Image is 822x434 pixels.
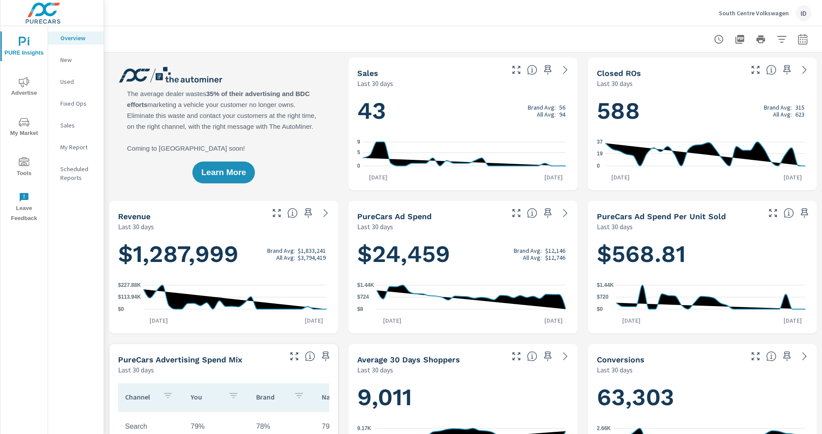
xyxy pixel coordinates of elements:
text: $1.44K [597,282,614,288]
p: [DATE] [377,316,408,325]
text: $720 [597,294,609,300]
p: Last 30 days [357,221,393,232]
h1: $568.81 [597,239,808,269]
span: Save this to your personalized report [798,206,812,220]
span: The number of dealer-specified goals completed by a visitor. [Source: This data is provided by th... [766,351,777,362]
p: [DATE] [605,173,636,182]
a: See more details in report [798,63,812,77]
span: This table looks at how you compare to the amount of budget you spend per channel as opposed to y... [305,351,315,362]
p: All Avg: [523,254,542,261]
h1: 9,011 [357,382,568,412]
h5: Sales [357,69,378,78]
h5: Average 30 Days Shoppers [357,355,460,364]
text: $0 [597,306,603,312]
text: 0 [357,163,360,169]
a: See more details in report [319,206,333,220]
button: Make Fullscreen [766,206,780,220]
h1: $1,287,999 [118,239,329,269]
h5: Revenue [118,212,150,221]
p: Last 30 days [118,221,154,232]
p: Last 30 days [597,365,633,375]
p: [DATE] [143,316,174,325]
p: All Avg: [276,254,295,261]
p: $3,794,419 [298,254,326,261]
p: Brand Avg: [528,104,556,111]
a: See more details in report [798,349,812,363]
div: nav menu [0,26,48,227]
p: Brand Avg: [267,247,295,254]
p: [DATE] [777,316,808,325]
p: Channel [125,393,156,401]
p: $12,746 [545,254,565,261]
p: Last 30 days [118,365,154,375]
text: $1.44K [357,282,374,288]
span: Save this to your personalized report [780,349,794,363]
span: Tools [3,157,45,179]
h5: PureCars Ad Spend Per Unit Sold [597,212,726,221]
p: [DATE] [777,173,808,182]
span: Average cost of advertising per each vehicle sold at the dealer over the selected date range. The... [784,208,794,218]
a: See more details in report [558,206,572,220]
div: Sales [48,119,104,132]
span: Save this to your personalized report [541,63,555,77]
span: Save this to your personalized report [541,349,555,363]
span: Save this to your personalized report [780,63,794,77]
span: Advertise [3,77,45,98]
button: Make Fullscreen [509,349,523,363]
text: 0 [597,163,600,169]
button: Make Fullscreen [509,206,523,220]
a: See more details in report [558,63,572,77]
p: $12,146 [545,247,565,254]
p: Fixed Ops [60,99,97,108]
span: Learn More [201,169,246,176]
p: [DATE] [616,316,647,325]
p: Last 30 days [357,365,393,375]
span: Number of Repair Orders Closed by the selected dealership group over the selected time range. [So... [766,65,777,75]
p: All Avg: [773,111,792,118]
text: 2.66K [597,425,611,431]
p: Last 30 days [597,78,633,89]
text: $113.94K [118,294,141,300]
p: Scheduled Reports [60,165,97,182]
button: Make Fullscreen [287,349,301,363]
button: Learn More [192,162,254,183]
div: New [48,53,104,66]
p: [DATE] [363,173,394,182]
button: Make Fullscreen [749,349,763,363]
h5: PureCars Advertising Spend Mix [118,355,242,364]
button: Select Date Range [794,31,812,48]
div: Overview [48,31,104,45]
p: [DATE] [299,316,329,325]
button: Make Fullscreen [270,206,284,220]
p: 56 [559,104,565,111]
p: South Centre Volkswagen [719,9,789,17]
p: Brand Avg: [514,247,542,254]
span: Total cost of media for all PureCars channels for the selected dealership group over the selected... [527,208,537,218]
p: Sales [60,121,97,130]
text: $8 [357,306,363,312]
h1: 43 [357,96,568,126]
text: $0 [118,306,124,312]
p: Brand Avg: [764,104,792,111]
span: PURE Insights [3,37,45,58]
div: Scheduled Reports [48,162,104,184]
p: Brand [256,393,287,401]
p: National [322,393,352,401]
p: New [60,55,97,64]
p: Overview [60,34,97,42]
p: [DATE] [538,316,569,325]
p: 94 [559,111,565,118]
text: 19 [597,151,603,157]
p: My Report [60,143,97,152]
div: ID [796,5,812,21]
button: Make Fullscreen [509,63,523,77]
span: Total sales revenue over the selected date range. [Source: This data is sourced from the dealer’s... [287,208,298,218]
button: Make Fullscreen [749,63,763,77]
p: You [191,393,221,401]
button: Apply Filters [773,31,791,48]
p: Last 30 days [357,78,393,89]
p: Last 30 days [597,221,633,232]
span: Number of vehicles sold by the dealership over the selected date range. [Source: This data is sou... [527,65,537,75]
h1: 63,303 [597,382,808,412]
text: $227.88K [118,282,141,288]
